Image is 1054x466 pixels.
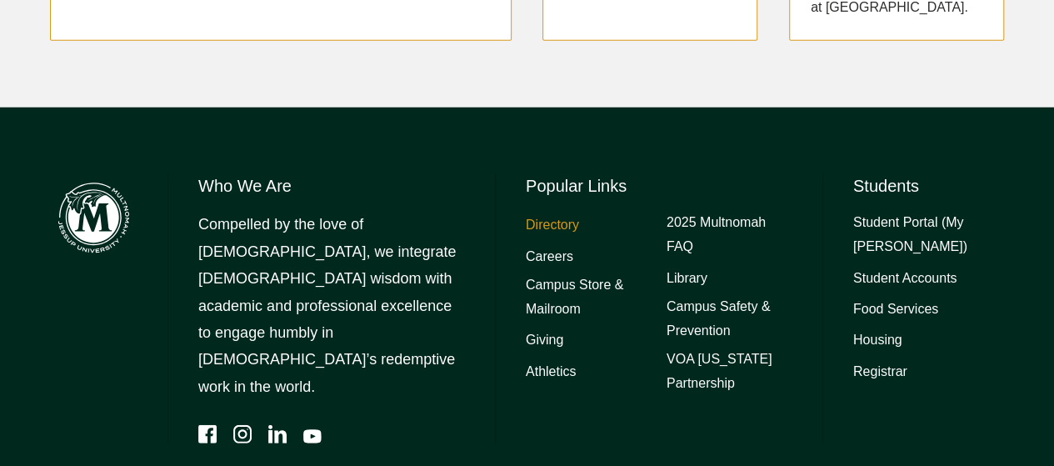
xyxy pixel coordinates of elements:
img: Multnomah Campus of Jessup University logo [50,174,137,262]
a: 2025 Multnomah FAQ [667,211,792,259]
a: Careers [526,245,573,269]
a: Food Services [853,298,938,322]
a: LinkedIn [268,425,287,443]
a: Campus Safety & Prevention [667,295,792,343]
a: Campus Store & Mailroom [526,273,652,322]
a: YouTube [303,425,322,443]
h6: Students [853,174,1004,198]
p: Compelled by the love of [DEMOGRAPHIC_DATA], we integrate [DEMOGRAPHIC_DATA] wisdom with academic... [198,211,465,400]
a: Housing [853,328,902,353]
a: Student Portal (My [PERSON_NAME]) [853,211,1004,259]
a: Giving [526,328,563,353]
a: Instagram [233,425,252,443]
a: Athletics [526,360,576,384]
a: Library [667,267,707,291]
h6: Popular Links [526,174,792,198]
a: Facebook [198,425,217,443]
a: VOA [US_STATE] Partnership [667,348,792,396]
a: Directory [526,213,579,238]
h6: Who We Are [198,174,465,198]
a: Student Accounts [853,267,957,291]
a: Registrar [853,360,907,384]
